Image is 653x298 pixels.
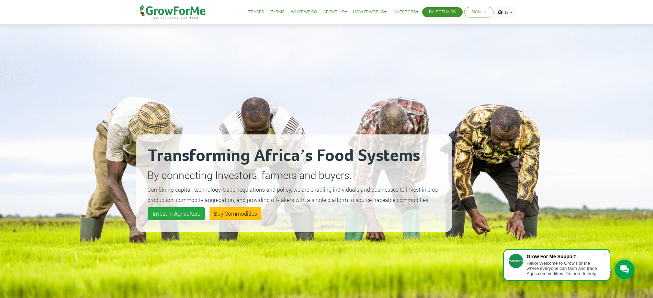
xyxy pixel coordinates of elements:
a: Farms [270,9,285,16]
div: Grow For Me Support [527,254,603,259]
a: What We Do [291,9,317,16]
a: Sign In [471,9,486,16]
a: How it Works [353,9,386,16]
a: Buy Commodities [210,207,261,220]
a: Raise Funds [429,9,456,16]
a: EN [495,7,516,17]
h2: Transforming Africa’s Food Systems [147,146,441,166]
div: Hello! Welcome to Grow For Me where everyone can farm and trade Agric commodities. I'm here to help. [527,261,603,276]
a: Investors [393,9,418,16]
a: Invest in Agriculture [148,207,205,220]
a: Trades [248,9,264,16]
a: About Us [323,9,347,16]
p: By connecting Investors, farmers and buyers. [147,167,441,183]
small: Combining capital, technology, trade, regulations and policy, we are enabling individuals and bus... [147,186,438,203]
